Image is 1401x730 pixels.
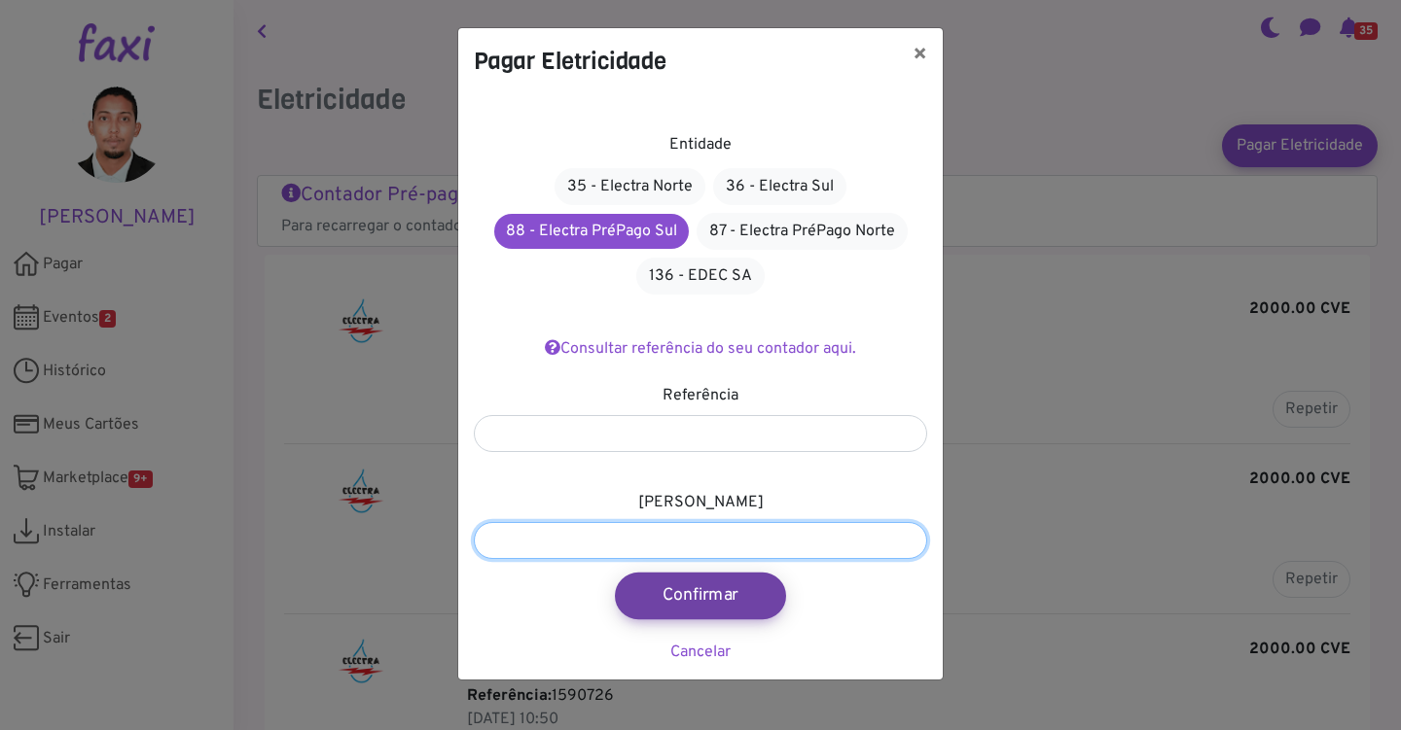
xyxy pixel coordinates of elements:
a: Consultar referência do seu contador aqui. [545,339,856,359]
a: 36 - Electra Sul [713,168,846,205]
a: 136 - EDEC SA [636,258,765,295]
button: Confirmar [615,573,786,619]
a: 88 - Electra PréPago Sul [494,214,689,249]
label: Entidade [669,133,732,156]
label: Referência [663,384,738,407]
h4: Pagar Eletricidade [474,44,666,79]
a: Cancelar [670,643,731,662]
a: 35 - Electra Norte [555,168,705,205]
label: [PERSON_NAME] [638,491,764,514]
a: 87 - Electra PréPago Norte [697,213,908,250]
button: × [897,28,943,83]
